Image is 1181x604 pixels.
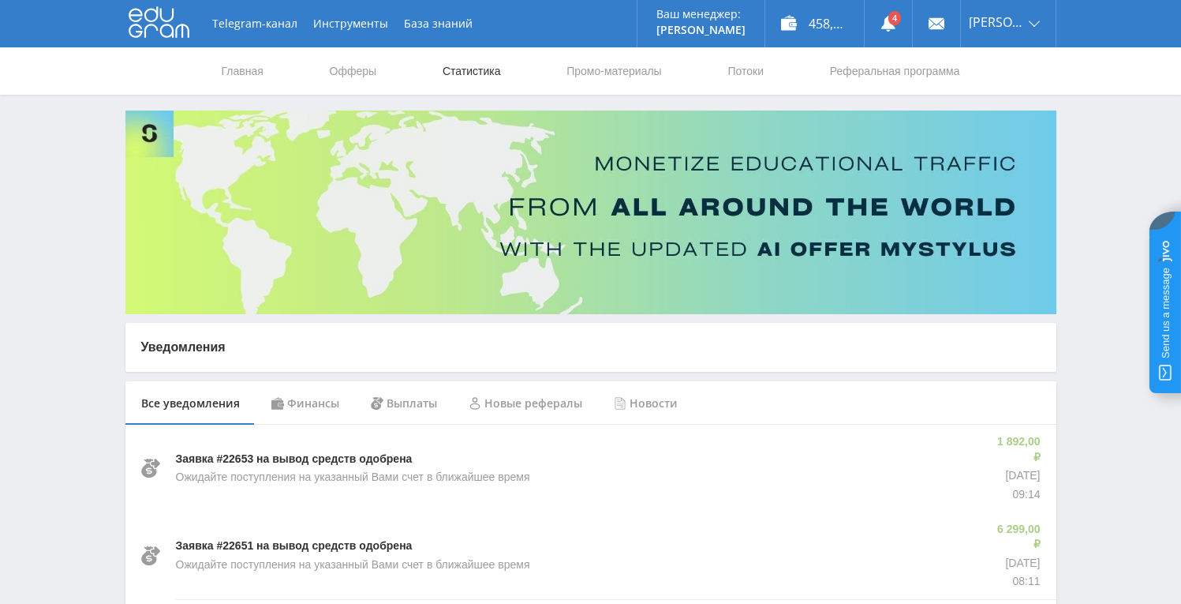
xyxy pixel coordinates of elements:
[125,111,1056,314] img: Banner
[994,556,1040,572] p: [DATE]
[565,47,663,95] a: Промо-материалы
[656,24,746,36] p: [PERSON_NAME]
[256,381,355,426] div: Финансы
[828,47,962,95] a: Реферальная программа
[441,47,503,95] a: Статистика
[994,468,1040,484] p: [DATE]
[176,470,530,486] p: Ожидайте поступления на указанный Вами счет в ближайшее время
[969,16,1024,28] span: [PERSON_NAME]
[355,381,453,426] div: Выплаты
[176,452,413,467] p: Заявка #22653 на вывод средств одобрена
[656,8,746,21] p: Ваш менеджер:
[125,381,256,426] div: Все уведомления
[994,487,1040,503] p: 09:14
[176,557,530,573] p: Ожидайте поступления на указанный Вами счет в ближайшее время
[220,47,265,95] a: Главная
[994,574,1040,590] p: 08:11
[598,381,693,426] div: Новости
[328,47,379,95] a: Офферы
[176,538,413,554] p: Заявка #22651 на вывод средств одобрена
[726,47,765,95] a: Потоки
[453,381,598,426] div: Новые рефералы
[141,339,1041,356] p: Уведомления
[994,522,1040,553] p: 6 299,00 ₽
[994,434,1040,465] p: 1 892,00 ₽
